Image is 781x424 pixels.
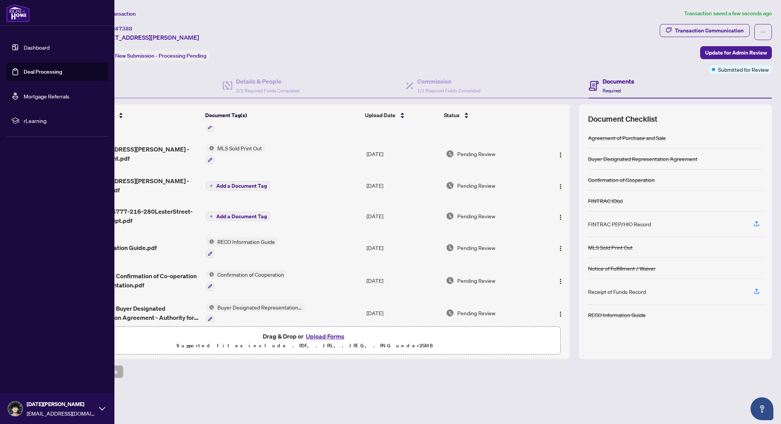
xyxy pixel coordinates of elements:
[760,29,766,35] span: ellipsis
[54,341,556,350] p: Supported files include .PDF, .JPG, .JPEG, .PNG under 25 MB
[554,148,567,160] button: Logo
[363,231,443,264] td: [DATE]
[558,311,564,317] img: Logo
[214,144,265,152] span: MLS Sold Print Out
[558,152,564,158] img: Logo
[675,24,744,37] div: Transaction Communication
[588,197,623,205] div: FINTRAC ID(s)
[206,212,270,221] button: Add a Document Tag
[554,179,567,192] button: Logo
[446,309,454,317] img: Document Status
[457,181,495,190] span: Pending Review
[363,138,443,171] td: [DATE]
[78,207,200,225] span: 1755025365777-216-280LesterStreet-DepositReceipt.pdf
[603,88,621,94] span: Required
[750,397,773,420] button: Open asap
[554,274,567,287] button: Logo
[206,211,270,221] button: Add a Document Tag
[95,33,199,42] span: [STREET_ADDRESS][PERSON_NAME]
[206,270,214,279] img: Status Icon
[78,304,200,322] span: Ontario 371 - Buyer Designated Representation Agreement - Authority for Purchase or Lease.pdf
[8,401,22,416] img: Profile Icon
[263,331,347,341] span: Drag & Drop or
[363,170,443,201] td: [DATE]
[588,176,655,184] div: Confirmation of Cooperation
[554,210,567,222] button: Logo
[558,245,564,251] img: Logo
[214,303,305,311] span: Buyer Designated Representation Agreement
[588,155,697,163] div: Buyer Designated Representation Agreement
[115,52,206,59] span: New Submission - Processing Pending
[78,271,200,290] span: Ontario 320 - Confirmation of Co-operation and Representation.pdf
[27,409,95,418] span: [EMAIL_ADDRESS][DOMAIN_NAME]
[457,309,495,317] span: Pending Review
[78,243,157,252] span: RECO Information Guide.pdf
[95,10,136,17] span: View Transaction
[660,24,750,37] button: Transaction Communication
[24,44,50,51] a: Dashboard
[206,144,214,152] img: Status Icon
[214,270,287,279] span: Confirmation of Cooperation
[444,111,460,119] span: Status
[558,184,564,190] img: Logo
[588,114,657,124] span: Document Checklist
[209,214,213,218] span: plus
[363,264,443,297] td: [DATE]
[206,181,270,190] button: Add a Document Tag
[363,297,443,330] td: [DATE]
[588,134,666,142] div: Agreement of Purchase and Sale
[588,287,646,296] div: Receipt of Funds Record
[6,4,30,22] img: logo
[216,183,267,189] span: Add a Document Tag
[684,9,772,18] article: Transaction saved a few seconds ago
[49,327,560,355] span: Drag & Drop orUpload FormsSupported files include .PDF, .JPG, .JPEG, .PNG under25MB
[588,220,651,228] div: FINTRAC PEP/HIO Record
[115,25,132,32] span: 47388
[206,237,214,246] img: Status Icon
[363,201,443,231] td: [DATE]
[554,307,567,319] button: Logo
[236,77,299,86] h4: Details & People
[236,88,299,94] span: 2/2 Required Fields Completed
[206,144,265,164] button: Status IconMLS Sold Print Out
[206,237,278,258] button: Status IconRECO Information Guide
[603,77,634,86] h4: Documents
[78,176,200,195] span: [STREET_ADDRESS][PERSON_NAME] - Schedule B.pdf
[24,68,62,75] a: Deal Processing
[705,47,767,59] span: Update for Admin Review
[588,243,633,251] div: MLS Sold Print Out
[588,311,646,319] div: RECO Information Guide
[588,264,656,272] div: Notice of Fulfillment / Waiver
[457,276,495,285] span: Pending Review
[365,111,395,119] span: Upload Date
[457,243,495,252] span: Pending Review
[700,46,772,59] button: Update for Admin Review
[417,77,480,86] h4: Commission
[457,212,495,220] span: Pending Review
[446,276,454,285] img: Document Status
[441,105,540,126] th: Status
[206,181,270,190] button: Add a Document Tag
[304,331,347,341] button: Upload Forms
[202,105,362,126] th: Document Tag(s)
[95,50,209,61] div: Status:
[206,303,305,324] button: Status IconBuyer Designated Representation Agreement
[558,278,564,284] img: Logo
[446,212,454,220] img: Document Status
[718,65,769,74] span: Submitted for Review
[206,303,214,311] img: Status Icon
[74,105,202,126] th: (10) File Name
[446,150,454,158] img: Document Status
[457,150,495,158] span: Pending Review
[214,237,278,246] span: RECO Information Guide
[206,270,287,291] button: Status IconConfirmation of Cooperation
[362,105,441,126] th: Upload Date
[446,181,454,190] img: Document Status
[27,400,95,408] span: [DATE][PERSON_NAME]
[209,184,213,188] span: plus
[417,88,480,94] span: 1/1 Required Fields Completed
[24,116,103,125] span: rLearning
[446,243,454,252] img: Document Status
[24,93,69,100] a: Mortgage Referrals
[558,214,564,220] img: Logo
